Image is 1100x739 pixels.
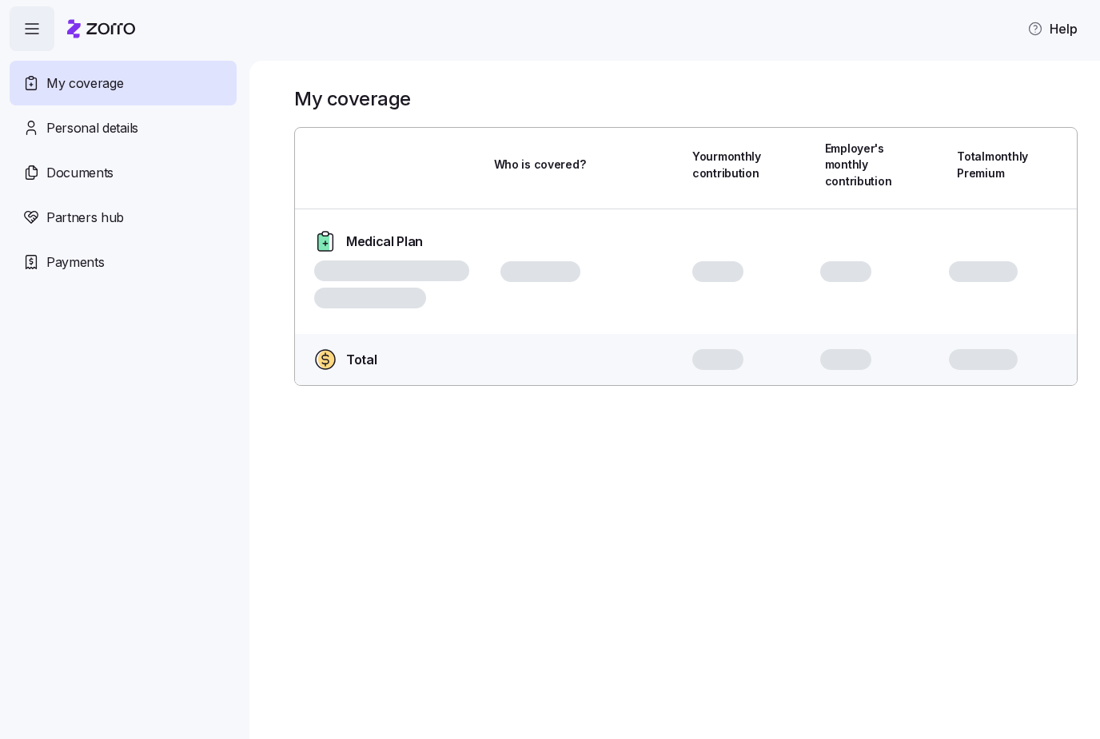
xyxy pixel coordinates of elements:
span: Total [346,350,377,370]
span: Total monthly Premium [957,149,1028,181]
span: My coverage [46,74,123,93]
a: Partners hub [10,195,237,240]
span: Employer's monthly contribution [825,141,892,189]
a: Payments [10,240,237,284]
button: Help [1014,13,1090,45]
span: Your monthly contribution [692,149,761,181]
a: Documents [10,150,237,195]
a: Personal details [10,105,237,150]
h1: My coverage [294,86,411,111]
a: My coverage [10,61,237,105]
span: Medical Plan [346,232,423,252]
span: Documents [46,163,114,183]
span: Partners hub [46,208,124,228]
span: Payments [46,252,104,272]
span: Who is covered? [494,157,586,173]
span: Help [1027,19,1078,38]
span: Personal details [46,118,138,138]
